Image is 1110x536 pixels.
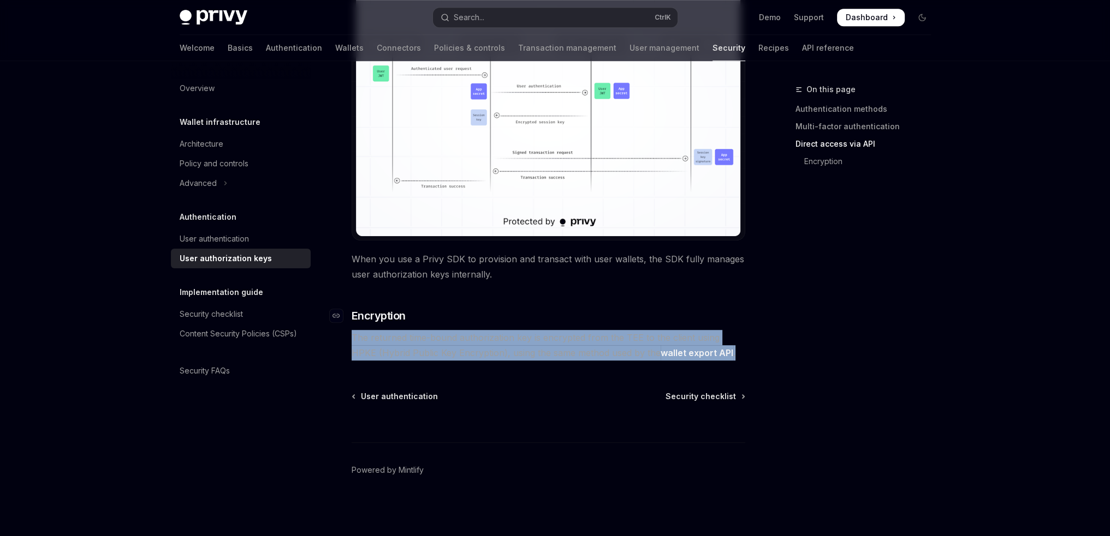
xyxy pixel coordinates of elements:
[796,100,940,118] a: Authentication methods
[352,465,424,475] a: Powered by Mintlify
[171,361,311,381] a: Security FAQs
[180,116,260,129] h5: Wallet infrastructure
[666,391,736,402] span: Security checklist
[352,330,745,360] span: The returned time-bound authorization key is encrypted from the TEE to the client using HPKE (Hyb...
[330,308,352,323] a: Navigate to header
[266,35,322,61] a: Authentication
[353,391,438,402] a: User authentication
[794,12,824,23] a: Support
[433,8,678,27] button: Open search
[180,252,272,265] div: User authorization keys
[180,137,223,150] div: Architecture
[180,210,236,224] h5: Authentication
[758,35,789,61] a: Recipes
[352,251,745,282] span: When you use a Privy SDK to provision and transact with user wallets, the SDK fully manages user ...
[796,118,940,135] a: Multi-factor authentication
[454,11,484,24] div: Search...
[913,9,931,26] button: Toggle dark mode
[713,35,745,61] a: Security
[518,35,616,61] a: Transaction management
[180,177,217,190] div: Advanced
[352,308,406,323] span: Encryption
[180,308,243,321] div: Security checklist
[171,154,311,173] a: Policy and controls
[171,173,311,193] button: Toggle Advanced section
[846,12,888,23] span: Dashboard
[630,35,699,61] a: User management
[171,229,311,249] a: User authentication
[171,79,311,98] a: Overview
[666,391,744,402] a: Security checklist
[806,83,856,96] span: On this page
[759,12,781,23] a: Demo
[661,347,733,359] a: wallet export API
[796,153,940,170] a: Encryption
[837,9,905,26] a: Dashboard
[796,135,940,153] a: Direct access via API
[171,134,311,154] a: Architecture
[335,35,364,61] a: Wallets
[228,35,253,61] a: Basics
[180,82,215,95] div: Overview
[180,286,263,299] h5: Implementation guide
[180,232,249,245] div: User authentication
[171,304,311,324] a: Security checklist
[434,35,505,61] a: Policies & controls
[361,391,438,402] span: User authentication
[171,324,311,344] a: Content Security Policies (CSPs)
[180,35,215,61] a: Welcome
[180,364,230,377] div: Security FAQs
[180,327,297,340] div: Content Security Policies (CSPs)
[377,35,421,61] a: Connectors
[802,35,854,61] a: API reference
[180,157,248,170] div: Policy and controls
[180,10,247,25] img: dark logo
[171,249,311,268] a: User authorization keys
[655,13,671,22] span: Ctrl K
